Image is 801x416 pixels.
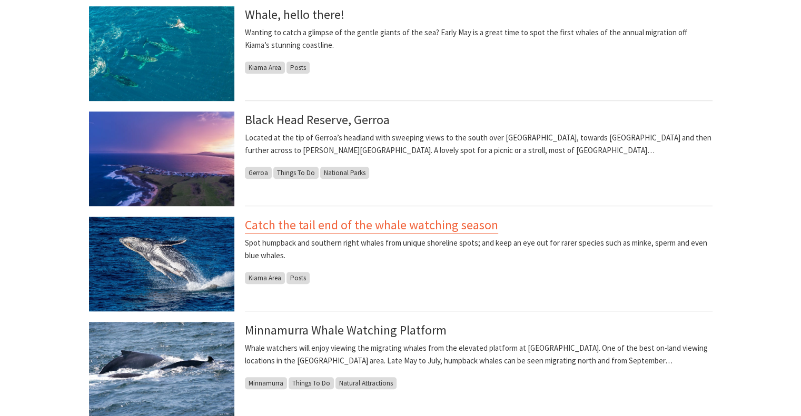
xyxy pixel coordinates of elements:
[289,377,334,389] span: Things To Do
[245,322,447,338] a: Minnamurra Whale Watching Platform
[286,272,310,284] span: Posts
[245,111,390,128] a: Black Head Reserve, Gerroa
[245,272,285,284] span: Kiama Area
[245,131,713,157] p: Located at the tip of Gerroa’s headland with sweeping views to the south over [GEOGRAPHIC_DATA], ...
[89,111,234,206] img: Black Head Reserve at Gerroa
[335,377,397,389] span: Natural Attractions
[320,167,369,179] span: National Parks
[245,6,344,23] a: Whale, hello there!
[245,237,713,262] p: Spot humpback and southern right whales from unique shoreline spots; and keep an eye out for rare...
[245,26,713,52] p: Wanting to catch a glimpse of the gentle giants of the sea? Early May is a great time to spot the...
[245,167,272,179] span: Gerroa
[245,62,285,74] span: Kiama Area
[245,217,498,234] a: Catch the tail end of the whale watching season
[245,342,713,367] p: Whale watchers will enjoy viewing the migrating whales from the elevated platform at [GEOGRAPHIC_...
[245,377,287,389] span: Minnamurra
[273,167,319,179] span: Things To Do
[89,6,234,101] img: Best Time Whale Watching South Coast Kiama
[286,62,310,74] span: Posts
